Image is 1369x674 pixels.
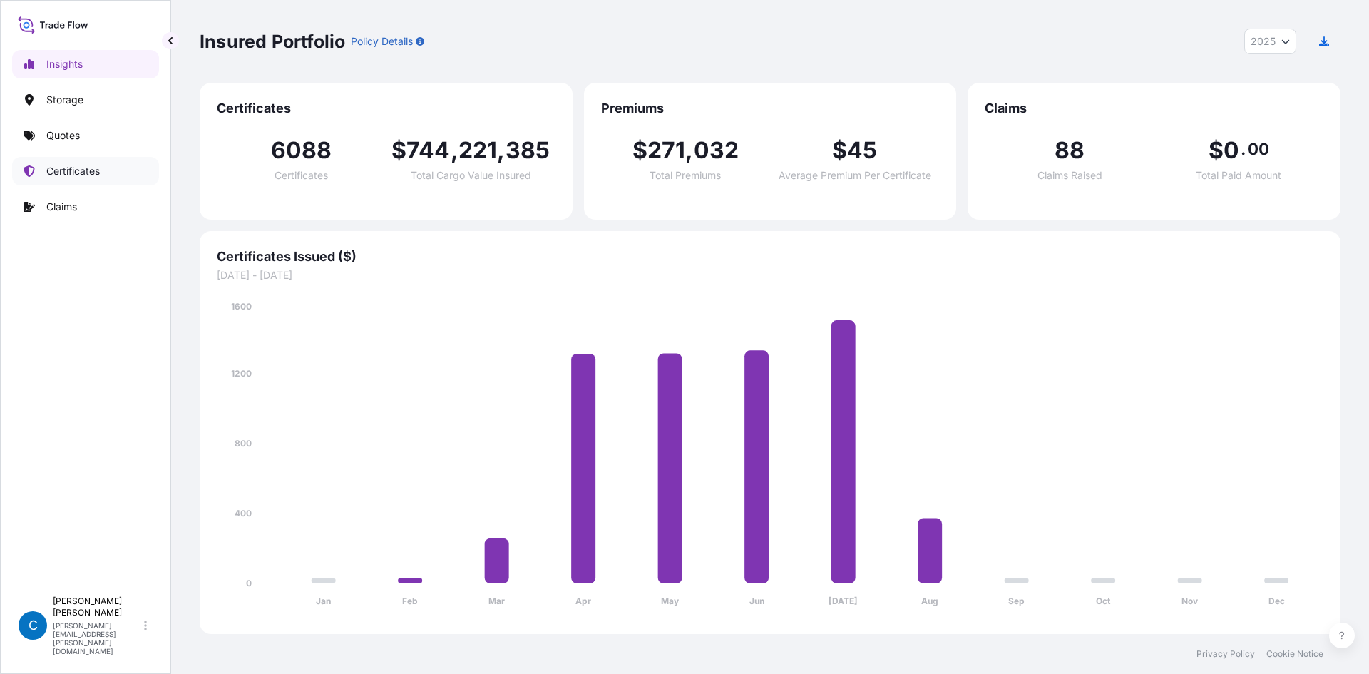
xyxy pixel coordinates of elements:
span: , [497,139,505,162]
tspan: Aug [921,596,938,606]
tspan: Apr [575,596,591,606]
span: , [451,139,458,162]
span: $ [832,139,847,162]
span: 221 [458,139,498,162]
p: Quotes [46,128,80,143]
tspan: Feb [402,596,418,606]
span: Average Premium Per Certificate [779,170,931,180]
tspan: [DATE] [829,596,858,606]
span: Premiums [601,100,940,117]
a: Claims [12,193,159,221]
a: Certificates [12,157,159,185]
span: 6088 [271,139,332,162]
tspan: 1600 [231,301,252,312]
p: Insights [46,57,83,71]
span: 032 [694,139,739,162]
button: Year Selector [1244,29,1296,54]
tspan: Oct [1096,596,1111,606]
tspan: Sep [1008,596,1025,606]
span: 00 [1248,143,1269,155]
span: Certificates [275,170,328,180]
span: 385 [506,139,550,162]
span: Claims Raised [1037,170,1102,180]
span: , [685,139,693,162]
p: [PERSON_NAME][EMAIL_ADDRESS][PERSON_NAME][DOMAIN_NAME] [53,621,141,655]
a: Privacy Policy [1196,648,1255,660]
span: 0 [1224,139,1239,162]
a: Cookie Notice [1266,648,1323,660]
span: 271 [647,139,686,162]
a: Storage [12,86,159,114]
p: [PERSON_NAME] [PERSON_NAME] [53,596,141,618]
tspan: Jan [316,596,331,606]
span: 45 [847,139,877,162]
a: Quotes [12,121,159,150]
tspan: Dec [1268,596,1285,606]
tspan: 400 [235,508,252,519]
tspan: Jun [749,596,764,606]
p: Insured Portfolio [200,30,345,53]
tspan: 0 [246,578,252,588]
tspan: 1200 [231,368,252,379]
span: 88 [1055,139,1085,162]
p: Policy Details [351,34,413,48]
tspan: Mar [488,596,505,606]
p: Claims [46,200,77,214]
span: . [1241,143,1246,155]
span: $ [391,139,406,162]
a: Insights [12,50,159,78]
span: Certificates Issued ($) [217,248,1323,265]
tspan: May [661,596,680,606]
span: Total Cargo Value Insured [411,170,531,180]
span: 744 [406,139,451,162]
p: Certificates [46,164,100,178]
span: C [29,618,38,633]
tspan: Nov [1181,596,1199,606]
tspan: 800 [235,438,252,449]
span: Certificates [217,100,555,117]
span: Total Premiums [650,170,721,180]
p: Storage [46,93,83,107]
span: Claims [985,100,1323,117]
span: [DATE] - [DATE] [217,268,1323,282]
span: $ [1209,139,1224,162]
span: 2025 [1251,34,1276,48]
span: $ [632,139,647,162]
span: Total Paid Amount [1196,170,1281,180]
